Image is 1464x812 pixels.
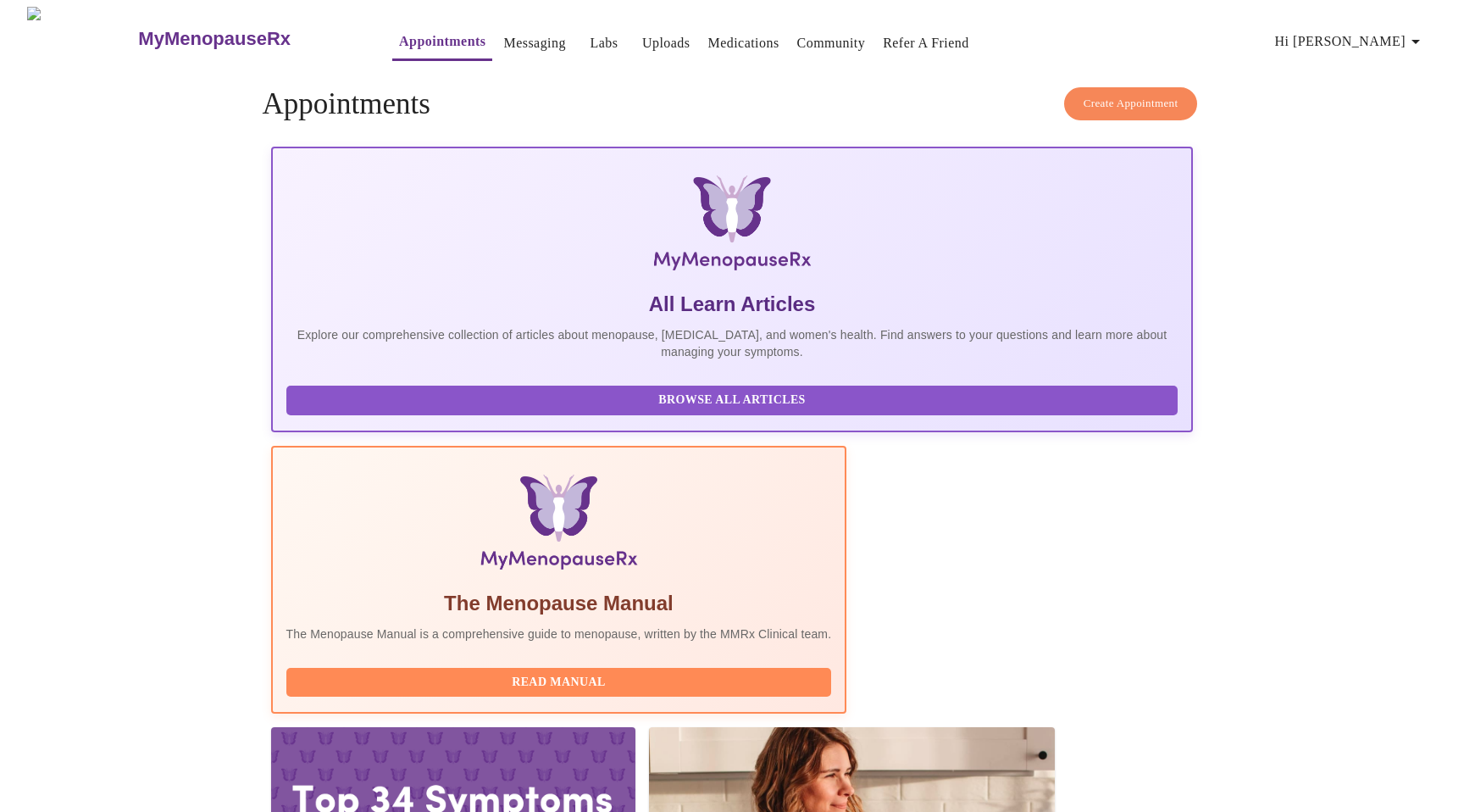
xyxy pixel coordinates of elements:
button: Refer a Friend [876,26,976,60]
a: Community [797,31,866,55]
span: Hi [PERSON_NAME] [1275,30,1426,53]
button: Read Manual [286,668,832,698]
h5: The Menopause Manual [286,590,832,617]
button: Create Appointment [1064,87,1198,120]
button: Browse All Articles [286,386,1178,415]
img: Menopause Manual [373,475,745,576]
p: The Menopause Manual is a comprehensive guide to menopause, written by the MMRx Clinical team. [286,626,832,642]
p: Explore our comprehensive collection of articles about menopause, [MEDICAL_DATA], and women's hea... [286,326,1178,360]
button: Hi [PERSON_NAME] [1268,25,1433,58]
h3: MyMenopauseRx [138,28,291,50]
button: Community [790,26,873,60]
span: Read Manual [303,672,815,693]
button: Labs [577,26,631,60]
button: Messaging [496,26,572,60]
button: Medications [701,26,785,60]
button: Appointments [392,25,492,61]
a: Labs [590,31,618,55]
img: MyMenopauseRx Logo [27,7,136,70]
a: Uploads [642,31,690,55]
a: Medications [707,31,779,55]
button: Uploads [635,26,697,60]
img: MyMenopauseRx Logo [424,175,1040,277]
h4: Appointments [263,87,1202,121]
h5: All Learn Articles [286,291,1178,318]
a: Refer a Friend [883,31,969,55]
span: Browse All Articles [303,390,1162,411]
a: Appointments [399,30,485,53]
a: Read Manual [286,674,836,688]
a: MyMenopauseRx [136,9,358,69]
span: Create Appointment [1084,94,1178,114]
a: Messaging [503,31,565,55]
a: Browse All Articles [286,392,1183,406]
